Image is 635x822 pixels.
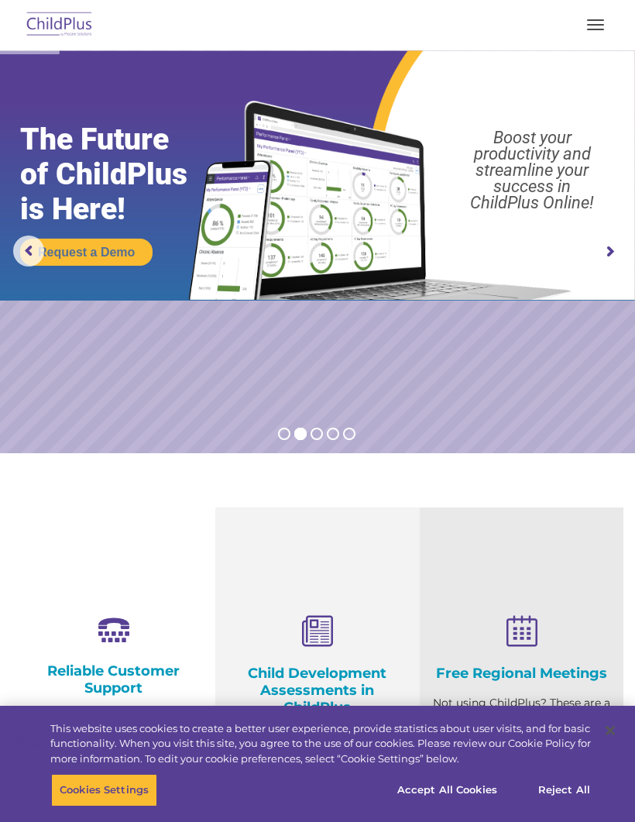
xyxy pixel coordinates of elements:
button: Accept All Cookies [389,774,506,807]
button: Close [593,714,627,748]
rs-layer: Boost your productivity and streamline your success in ChildPlus Online! [438,129,626,211]
h4: Free Regional Meetings [431,665,612,682]
rs-layer: The Future of ChildPlus is Here! [20,122,223,227]
div: This website uses cookies to create a better user experience, provide statistics about user visit... [50,721,591,767]
img: ChildPlus by Procare Solutions [23,7,96,43]
p: Not using ChildPlus? These are a great opportunity to network and learn from ChildPlus users. Fin... [431,693,612,790]
button: Reject All [516,774,613,807]
h4: Child Development Assessments in ChildPlus [227,665,407,716]
button: Cookies Settings [51,774,157,807]
h4: Reliable Customer Support [23,662,204,696]
a: Request a Demo [20,239,153,266]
